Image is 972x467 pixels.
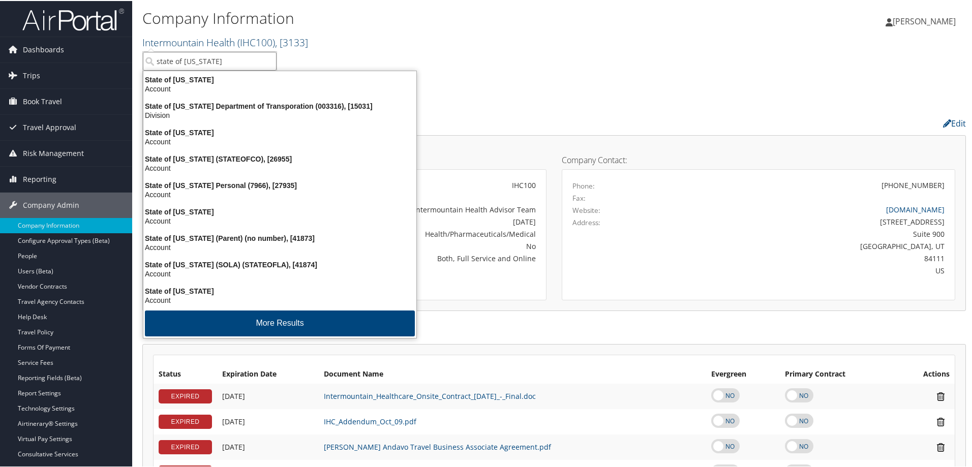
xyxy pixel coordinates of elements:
div: State of [US_STATE] [137,74,422,83]
div: State of [US_STATE] (STATEOFCO), [26955] [137,153,422,163]
a: Edit [943,117,966,128]
div: State of [US_STATE] Personal (7966), [27935] [137,180,422,189]
div: Account [137,295,422,304]
button: More Results [145,309,415,335]
th: Document Name [319,364,706,383]
th: Expiration Date [217,364,319,383]
span: [DATE] [222,390,245,400]
th: Evergreen [706,364,780,383]
th: Primary Contract [780,364,895,383]
div: Account [137,268,422,277]
div: Add/Edit Date [222,391,314,400]
span: Dashboards [23,36,64,61]
span: Book Travel [23,88,62,113]
label: Fax: [572,192,586,202]
label: Phone: [572,180,595,190]
a: [PERSON_NAME] Andavo Travel Business Associate Agreement.pdf [324,441,551,451]
a: [DOMAIN_NAME] [886,204,945,213]
span: Company Admin [23,192,79,217]
div: State of [US_STATE] (SOLA) (STATEOFLA), [41874] [137,259,422,268]
div: Account [137,83,422,92]
i: Remove Contract [932,390,950,401]
th: Actions [895,364,955,383]
span: Risk Management [23,140,84,165]
span: ( IHC100 ) [237,35,275,48]
span: Travel Approval [23,114,76,139]
label: Address: [572,216,600,227]
th: Status [154,364,217,383]
div: Add/Edit Date [222,416,314,425]
h2: Contracts: [142,322,966,339]
div: Account [137,189,422,198]
span: , [ 3133 ] [275,35,308,48]
a: IHC_Addendum_Oct_09.pdf [324,416,416,425]
div: Account [137,215,422,225]
div: Account [137,242,422,251]
span: Reporting [23,166,56,191]
div: Account [137,136,422,145]
div: Division [137,110,422,119]
div: EXPIRED [159,439,212,453]
div: Account [137,163,422,172]
span: [DATE] [222,416,245,425]
div: Add/Edit Date [222,442,314,451]
div: EXPIRED [159,388,212,402]
div: State of [US_STATE] (Parent) (no number), [41873] [137,233,422,242]
span: [PERSON_NAME] [893,15,956,26]
h4: Company Contact: [562,155,955,163]
div: State of [US_STATE] [137,286,422,295]
div: [STREET_ADDRESS] [670,215,945,226]
div: 84111 [670,252,945,263]
a: Intermountain_Healthcare_Onsite_Contract_[DATE]_-_Final.doc [324,390,536,400]
input: Search Accounts [143,51,277,70]
i: Remove Contract [932,441,950,452]
div: State of [US_STATE] Department of Transporation (003316), [15031] [137,101,422,110]
h1: Company Information [142,7,691,28]
span: Trips [23,62,40,87]
span: [DATE] [222,441,245,451]
img: airportal-logo.png [22,7,124,30]
div: State of [US_STATE] [137,206,422,215]
i: Remove Contract [932,416,950,426]
a: [PERSON_NAME] [886,5,966,36]
div: EXPIRED [159,414,212,428]
div: US [670,264,945,275]
div: [PHONE_NUMBER] [882,179,945,190]
div: Suite 900 [670,228,945,238]
div: [GEOGRAPHIC_DATA], UT [670,240,945,251]
a: Intermountain Health [142,35,308,48]
div: State of [US_STATE] [137,127,422,136]
label: Website: [572,204,600,214]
